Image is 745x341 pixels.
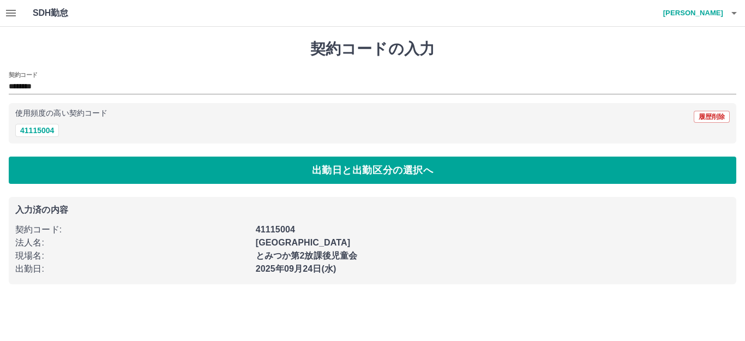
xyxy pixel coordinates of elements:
[256,264,337,273] b: 2025年09月24日(水)
[15,249,249,262] p: 現場名 :
[15,110,107,117] p: 使用頻度の高い契約コード
[9,40,736,58] h1: 契約コードの入力
[256,251,358,260] b: とみつか第2放課後児童会
[15,262,249,276] p: 出勤日 :
[694,111,730,123] button: 履歴削除
[256,225,295,234] b: 41115004
[15,236,249,249] p: 法人名 :
[15,223,249,236] p: 契約コード :
[9,157,736,184] button: 出勤日と出勤区分の選択へ
[15,206,730,214] p: 入力済の内容
[15,124,59,137] button: 41115004
[256,238,351,247] b: [GEOGRAPHIC_DATA]
[9,70,38,79] h2: 契約コード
